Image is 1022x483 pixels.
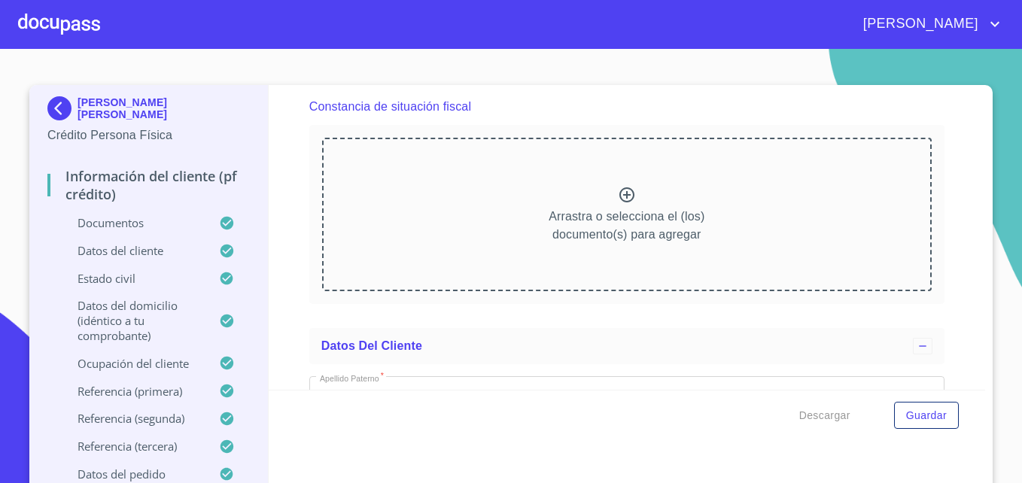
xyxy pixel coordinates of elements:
p: Documentos [47,215,219,230]
p: Datos del domicilio (idéntico a tu comprobante) [47,298,219,343]
span: Descargar [799,406,850,425]
p: Datos del cliente [47,243,219,258]
img: Docupass spot blue [47,96,78,120]
p: Información del cliente (PF crédito) [47,167,250,203]
button: Guardar [894,402,959,430]
p: Ocupación del Cliente [47,356,219,371]
p: Referencia (primera) [47,384,219,399]
button: Descargar [793,402,856,430]
p: Crédito Persona Física [47,126,250,144]
p: Referencia (tercera) [47,439,219,454]
button: clear input [916,387,934,406]
p: Referencia (segunda) [47,411,219,426]
div: [PERSON_NAME] [PERSON_NAME] [47,96,250,126]
p: [PERSON_NAME] [PERSON_NAME] [78,96,250,120]
div: Datos del cliente [309,328,944,364]
p: Arrastra o selecciona el (los) documento(s) para agregar [549,208,704,244]
span: [PERSON_NAME] [852,12,986,36]
span: Datos del cliente [321,339,422,352]
p: Constancia de situación fiscal [309,98,471,116]
p: Estado Civil [47,271,219,286]
p: Datos del pedido [47,466,219,481]
button: account of current user [852,12,1004,36]
span: Guardar [906,406,947,425]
